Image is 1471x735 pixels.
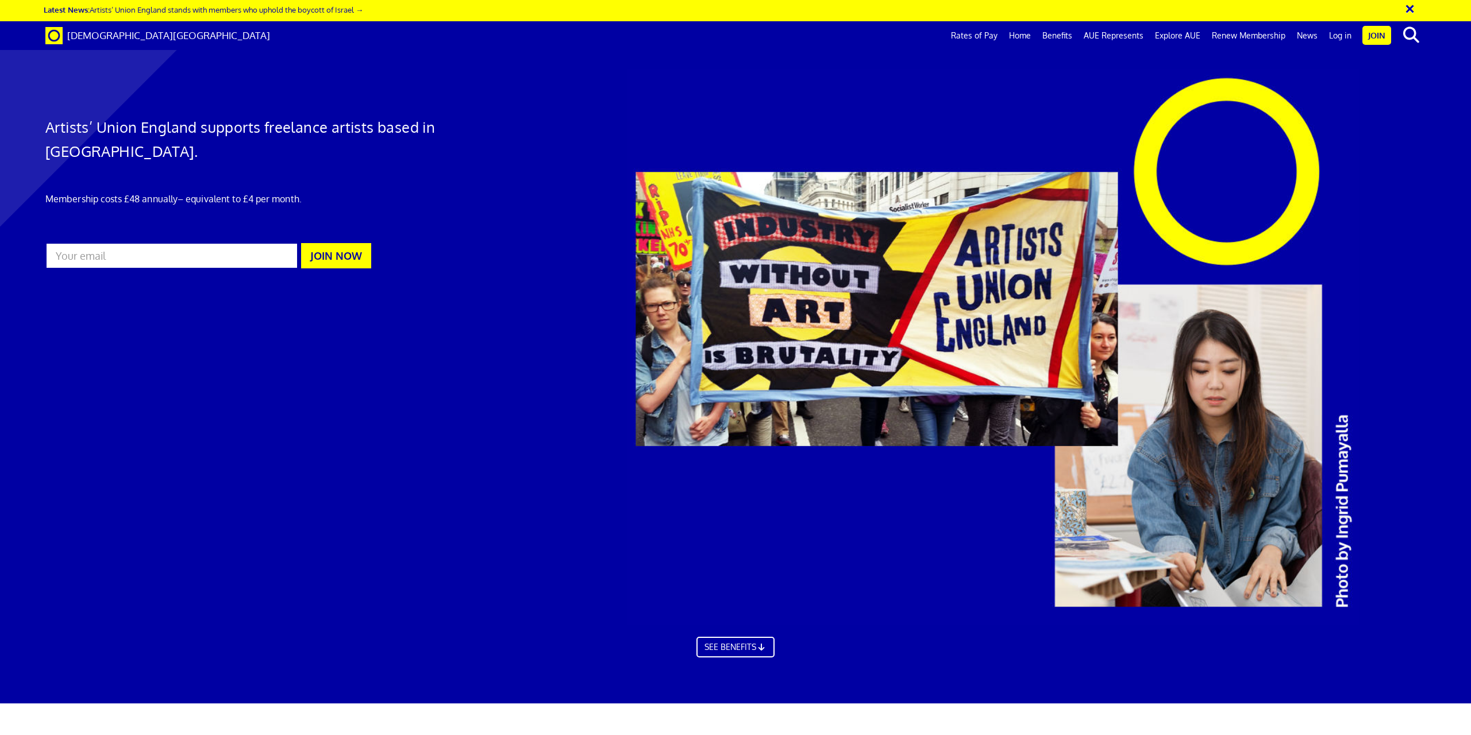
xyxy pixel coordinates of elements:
[301,243,371,268] button: JOIN NOW
[1362,26,1391,45] a: Join
[1393,23,1428,47] button: search
[44,5,90,14] strong: Latest News:
[1078,21,1149,50] a: AUE Represents
[45,243,298,269] input: Your email
[945,21,1003,50] a: Rates of Pay
[44,5,363,14] a: Latest News:Artists’ Union England stands with members who uphold the boycott of Israel →
[67,29,270,41] span: [DEMOGRAPHIC_DATA][GEOGRAPHIC_DATA]
[1149,21,1206,50] a: Explore AUE
[696,637,775,657] a: SEE BENEFITS
[1206,21,1291,50] a: Renew Membership
[37,21,279,50] a: Brand [DEMOGRAPHIC_DATA][GEOGRAPHIC_DATA]
[1323,21,1357,50] a: Log in
[45,192,494,206] p: Membership costs £48 annually – equivalent to £4 per month.
[45,115,494,163] h1: Artists’ Union England supports freelance artists based in [GEOGRAPHIC_DATA].
[1003,21,1037,50] a: Home
[1037,21,1078,50] a: Benefits
[1291,21,1323,50] a: News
